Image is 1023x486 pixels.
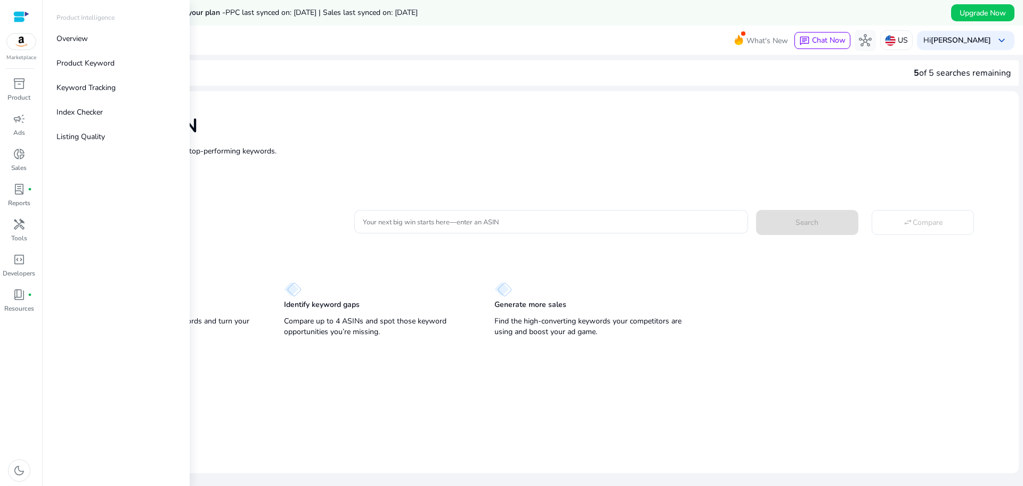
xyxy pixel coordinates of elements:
[13,148,26,160] span: donut_small
[914,67,1011,79] div: of 5 searches remaining
[13,464,26,477] span: dark_mode
[56,33,88,44] p: Overview
[70,9,418,18] h5: Data syncs run less frequently on your plan -
[931,35,991,45] b: [PERSON_NAME]
[11,233,27,243] p: Tools
[56,13,115,22] p: Product Intelligence
[8,198,30,208] p: Reports
[13,183,26,196] span: lab_profile
[28,187,32,191] span: fiber_manual_record
[494,282,512,297] img: diamond.svg
[56,58,115,69] p: Product Keyword
[13,77,26,90] span: inventory_2
[74,145,1008,157] p: Enter up to 4 ASINs and find their top-performing keywords.
[13,218,26,231] span: handyman
[28,293,32,297] span: fiber_manual_record
[6,54,36,62] p: Marketplace
[4,304,34,313] p: Resources
[13,253,26,266] span: code_blocks
[859,34,872,47] span: hub
[794,32,850,49] button: chatChat Now
[3,269,35,278] p: Developers
[56,107,103,118] p: Index Checker
[11,163,27,173] p: Sales
[13,288,26,301] span: book_4
[225,7,418,18] span: PPC last synced on: [DATE] | Sales last synced on: [DATE]
[923,37,991,44] p: Hi
[960,7,1006,19] span: Upgrade Now
[885,35,896,46] img: us.svg
[746,31,788,50] span: What's New
[56,82,116,93] p: Keyword Tracking
[284,299,360,310] p: Identify keyword gaps
[7,93,30,102] p: Product
[855,30,876,51] button: hub
[494,299,566,310] p: Generate more sales
[74,115,1008,137] h1: Reverse ASIN
[951,4,1014,21] button: Upgrade Now
[13,112,26,125] span: campaign
[56,131,105,142] p: Listing Quality
[914,67,919,79] span: 5
[995,34,1008,47] span: keyboard_arrow_down
[812,35,846,45] span: Chat Now
[284,316,473,337] p: Compare up to 4 ASINs and spot those keyword opportunities you’re missing.
[494,316,684,337] p: Find the high-converting keywords your competitors are using and boost your ad game.
[13,128,25,137] p: Ads
[284,282,302,297] img: diamond.svg
[7,34,36,50] img: amazon.svg
[898,31,908,50] p: US
[799,36,810,46] span: chat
